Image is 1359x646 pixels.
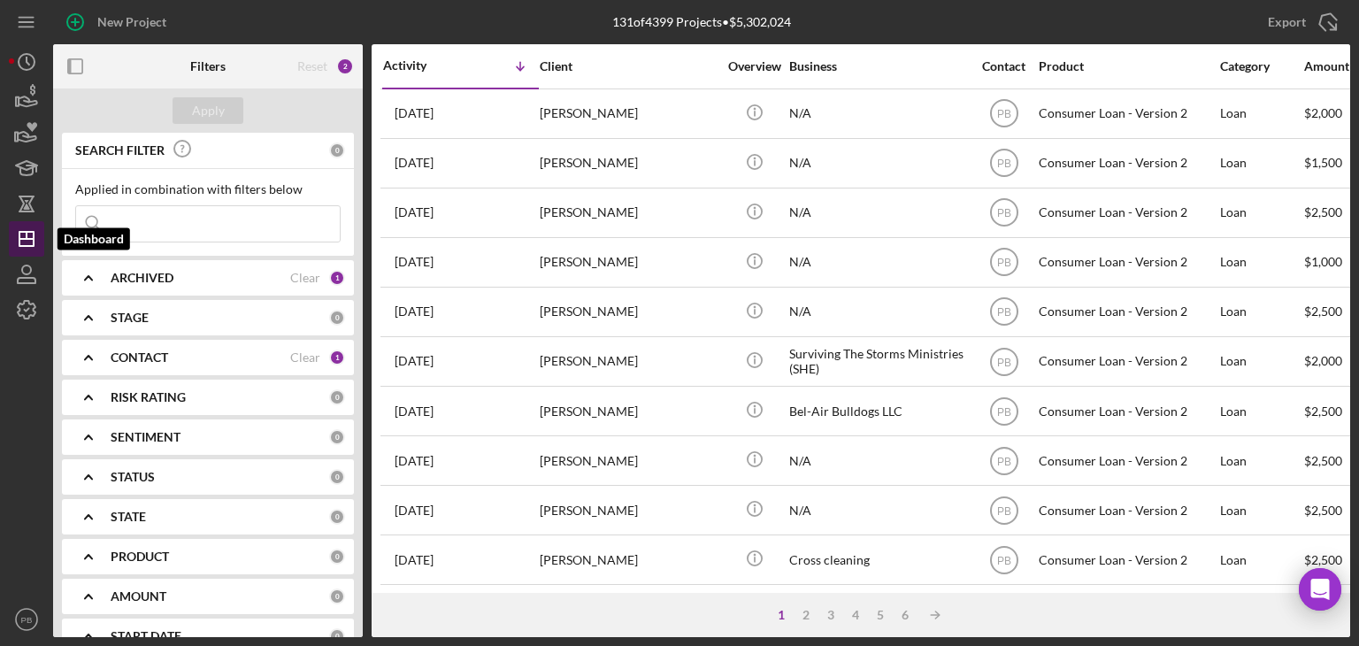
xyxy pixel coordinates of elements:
div: 3 [818,608,843,622]
div: Loan [1220,586,1302,633]
div: Applied in combination with filters below [75,182,341,196]
div: Loan [1220,338,1302,385]
div: 1 [769,608,794,622]
div: Category [1220,59,1302,73]
b: STAGE [111,311,149,325]
time: 2025-07-14 23:01 [395,354,434,368]
div: [PERSON_NAME] [540,90,717,137]
div: Consumer Loan - Version 2 [1039,487,1216,534]
text: PB [996,455,1010,467]
time: 2025-06-25 22:28 [395,504,434,518]
b: AMOUNT [111,589,166,604]
div: Consumer Loan - Version 2 [1039,437,1216,484]
div: Loan [1220,437,1302,484]
text: PB [21,615,33,625]
time: 2025-07-11 19:00 [395,404,434,419]
text: PB [996,207,1010,219]
div: 0 [329,310,345,326]
div: N/A [789,437,966,484]
div: 0 [329,142,345,158]
b: START DATE [111,629,181,643]
b: STATUS [111,470,155,484]
div: Loan [1220,487,1302,534]
div: [PERSON_NAME] [540,536,717,583]
div: 5 [868,608,893,622]
div: Business [789,59,966,73]
div: Loan [1220,140,1302,187]
div: Loan [1220,90,1302,137]
text: PB [996,158,1010,170]
b: CONTACT [111,350,168,365]
time: 2025-06-03 17:44 [395,553,434,567]
div: 0 [329,389,345,405]
div: Product [1039,59,1216,73]
div: Apply [192,97,225,124]
time: 2025-08-05 05:34 [395,205,434,219]
div: 1 [329,270,345,286]
div: 0 [329,509,345,525]
div: N/A [789,140,966,187]
div: 6 [893,608,918,622]
div: Consumer Loan - Version 2 [1039,338,1216,385]
div: Loan [1220,239,1302,286]
div: Open Intercom Messenger [1299,568,1341,611]
div: 2 [794,608,818,622]
div: Surviving The Storms Ministries (SHE) [789,338,966,385]
div: Bel-Air Bulldogs LLC [789,388,966,435]
text: PB [996,306,1010,319]
text: PB [996,554,1010,566]
div: [PERSON_NAME] [540,338,717,385]
div: Cross cleaning [789,536,966,583]
text: PB [996,405,1010,418]
div: N/A [789,586,966,633]
div: Loan [1220,536,1302,583]
text: PB [996,108,1010,120]
div: [PERSON_NAME] [540,239,717,286]
div: N/A [789,288,966,335]
div: 131 of 4399 Projects • $5,302,024 [612,15,791,29]
div: [PERSON_NAME] [540,437,717,484]
text: PB [996,356,1010,368]
div: [PERSON_NAME] [540,288,717,335]
div: Consumer Loan - Version 2 [1039,140,1216,187]
div: Consumer Loan - Version 2 [1039,586,1216,633]
div: Consumer Loan - Version 2 [1039,90,1216,137]
b: ARCHIVED [111,271,173,285]
b: PRODUCT [111,550,169,564]
b: Filters [190,59,226,73]
div: N/A [789,90,966,137]
div: Clear [290,271,320,285]
div: 0 [329,429,345,445]
b: STATE [111,510,146,524]
button: PB [9,602,44,637]
div: [PERSON_NAME] [540,586,717,633]
div: Loan [1220,388,1302,435]
div: Loan [1220,288,1302,335]
div: N/A [789,487,966,534]
div: 0 [329,628,345,644]
text: PB [996,257,1010,269]
div: Clear [290,350,320,365]
div: 0 [329,549,345,565]
time: 2025-07-03 03:28 [395,454,434,468]
div: Consumer Loan - Version 2 [1039,536,1216,583]
button: Export [1250,4,1350,40]
div: Client [540,59,717,73]
time: 2025-08-07 03:45 [395,156,434,170]
div: 0 [329,588,345,604]
div: Overview [721,59,787,73]
div: [PERSON_NAME] [540,388,717,435]
div: Consumer Loan - Version 2 [1039,388,1216,435]
div: Consumer Loan - Version 2 [1039,239,1216,286]
button: New Project [53,4,184,40]
b: SENTIMENT [111,430,180,444]
div: Export [1268,4,1306,40]
div: [PERSON_NAME] [540,487,717,534]
div: N/A [789,239,966,286]
div: New Project [97,4,166,40]
div: [PERSON_NAME] [540,140,717,187]
div: N/A [789,189,966,236]
time: 2025-08-01 19:47 [395,255,434,269]
button: Apply [173,97,243,124]
div: 4 [843,608,868,622]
